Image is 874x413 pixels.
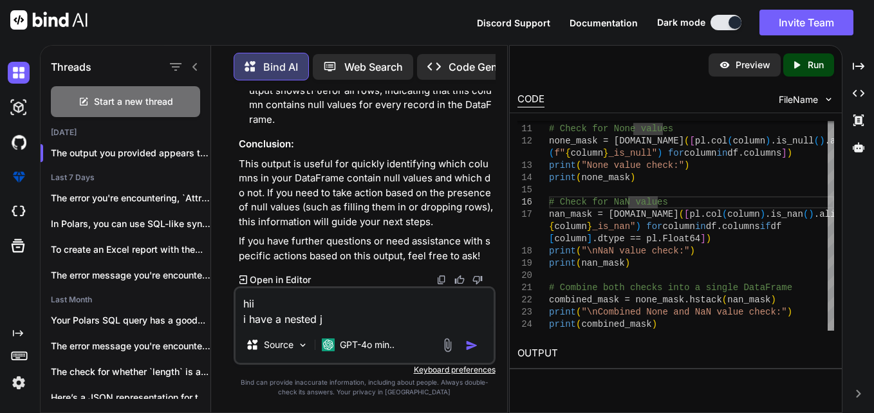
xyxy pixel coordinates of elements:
[517,245,532,257] div: 18
[8,131,30,153] img: githubDark
[592,234,700,244] span: .dtype == pl.Float64
[668,148,684,158] span: for
[510,338,842,369] h2: OUTPUT
[770,295,776,305] span: )
[719,59,730,71] img: preview
[576,307,581,317] span: (
[689,136,694,146] span: [
[517,318,532,331] div: 24
[8,372,30,394] img: settings
[576,160,581,170] span: (
[814,136,819,146] span: (
[549,282,792,293] span: # Combine both checks into a single DataFrame
[41,127,210,138] h2: [DATE]
[576,319,581,329] span: (
[517,282,532,294] div: 21
[297,340,308,351] img: Pick Models
[440,338,455,353] img: attachment
[554,148,565,158] span: f"
[465,339,478,352] img: icon
[549,136,684,146] span: none_mask = [DOMAIN_NAME]
[234,378,496,397] p: Bind can provide inaccurate information, including about people. Always double-check its answers....
[576,258,581,268] span: (
[10,10,88,30] img: Bind AI
[819,136,824,146] span: )
[808,59,824,71] p: Run
[549,148,554,158] span: (
[736,59,770,71] p: Preview
[250,273,311,286] p: Open in Editor
[765,209,803,219] span: .is_nan
[608,148,657,158] span: _is_null"
[340,338,395,351] p: GPT-4o min..
[651,319,656,329] span: )
[51,192,210,205] p: The error you're encountering, `AttributeError: 'str' object...
[722,209,727,219] span: (
[695,136,727,146] span: pl.col
[549,258,576,268] span: print
[814,209,846,219] span: .alias
[517,160,532,172] div: 13
[662,221,694,232] span: column
[322,338,335,351] img: GPT-4o mini
[786,148,792,158] span: )
[570,17,638,28] span: Documentation
[759,209,765,219] span: )
[8,96,30,118] img: darkAi-studio
[603,148,608,158] span: }
[549,307,576,317] span: print
[779,93,818,106] span: FileName
[41,295,210,305] h2: Last Month
[449,59,526,75] p: Code Generator
[759,10,853,35] button: Invite Team
[549,124,673,134] span: # Check for None values
[581,246,689,256] span: "\nNaN value check:"
[727,295,770,305] span: nan_mask
[517,257,532,270] div: 19
[51,391,210,404] p: Here’s a JSON representation for the `row_number`...
[51,340,210,353] p: The error message you're encountering indicates that...
[630,172,635,183] span: )
[517,184,532,196] div: 15
[689,246,694,256] span: )
[705,221,759,232] span: df.columns
[249,69,493,127] li: However, for the column, the output shows for all rows, indicating that this column contains null...
[684,148,716,158] span: column
[678,209,683,219] span: (
[94,95,173,108] span: Start a new thread
[549,197,668,207] span: # Check for NaN values
[727,148,781,158] span: df.columns
[554,221,586,232] span: column
[765,136,770,146] span: )
[239,157,493,230] p: This output is useful for quickly identifying which columns in your DataFrame contain null values...
[727,209,759,219] span: column
[570,16,638,30] button: Documentation
[727,136,732,146] span: (
[759,221,770,232] span: if
[549,160,576,170] span: print
[517,306,532,318] div: 23
[770,136,814,146] span: .is_null
[263,59,298,75] p: Bind AI
[732,136,765,146] span: column
[786,307,792,317] span: )
[517,208,532,221] div: 17
[477,17,550,28] span: Discord Support
[517,196,532,208] div: 16
[549,319,576,329] span: print
[705,234,711,244] span: )
[576,172,581,183] span: (
[51,314,210,327] p: Your Polars SQL query has a good...
[781,148,786,158] span: ]
[517,92,544,107] div: CODE
[239,137,493,152] h3: Conclusion:
[684,160,689,170] span: )
[635,221,640,232] span: )
[549,246,576,256] span: print
[657,16,705,29] span: Dark mode
[549,221,554,232] span: {
[581,319,651,329] span: combined_mask
[239,234,493,263] p: If you have further questions or need assistance with specific actions based on this output, feel...
[517,294,532,306] div: 22
[824,136,857,146] span: .alias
